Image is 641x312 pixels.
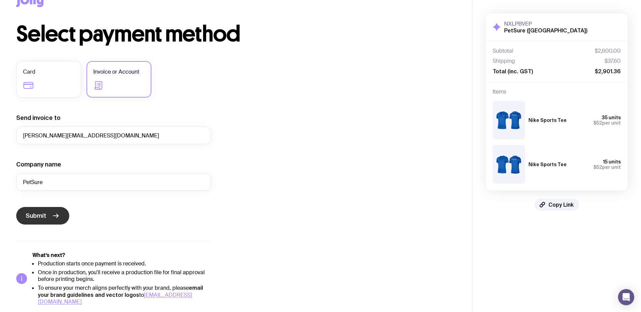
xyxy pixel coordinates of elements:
[593,164,602,170] span: $52
[548,201,574,208] span: Copy Link
[493,68,533,75] span: Total (inc. GST)
[38,284,211,305] li: To ensure your merch aligns perfectly with your brand, please to
[534,199,579,211] button: Copy Link
[38,269,211,283] li: Once in production, you'll receive a production file for final approval before printing begins.
[595,68,621,75] span: $2,901.36
[38,260,211,267] li: Production starts once payment is received.
[595,48,621,54] span: $2,600.00
[16,160,61,168] label: Company name
[16,23,456,45] h1: Select payment method
[528,118,567,123] h3: Nike Sports Tee
[603,159,621,164] span: 15 units
[16,127,211,144] input: accounts@company.com
[93,68,139,76] span: Invoice or Account
[493,48,513,54] span: Subtotal
[38,291,192,305] a: [EMAIL_ADDRESS][DOMAIN_NAME]
[493,58,515,64] span: Shipping
[23,68,35,76] span: Card
[504,20,587,27] h3: NXLPBVEP
[493,88,621,95] h4: Items
[16,173,211,191] input: Your company name
[528,162,567,167] h3: Nike Sports Tee
[593,164,621,170] span: per unit
[593,120,621,126] span: per unit
[605,58,621,64] span: $37.60
[32,252,211,259] h5: What’s next?
[16,114,60,122] label: Send invoice to
[618,289,634,305] div: Open Intercom Messenger
[504,27,587,34] h2: PetSure ([GEOGRAPHIC_DATA])
[593,120,602,126] span: $52
[16,207,69,225] button: Submit
[602,115,621,120] span: 35 units
[26,212,46,220] span: Submit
